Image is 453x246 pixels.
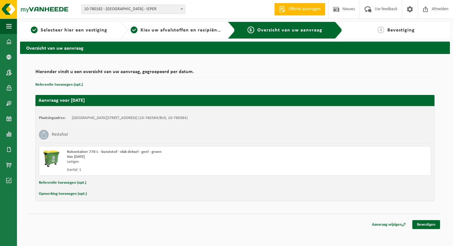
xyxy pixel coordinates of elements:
[82,5,185,14] span: 10-780182 - MAIN STREET BOUTIQUE HOTEL - IEPER
[35,69,435,78] h2: Hieronder vindt u een overzicht van uw aanvraag, gegroepeerd per datum.
[412,220,440,229] a: Bevestigen
[274,3,325,15] a: Offerte aanvragen
[35,81,83,89] button: Referentie toevoegen (opt.)
[131,27,223,34] a: 2Kies uw afvalstoffen en recipiënten
[41,28,107,33] span: Selecteer hier een vestiging
[23,27,115,34] a: 1Selecteer hier een vestiging
[39,116,66,120] strong: Plaatsingsadres:
[131,27,137,33] span: 2
[39,98,85,103] strong: Aanvraag voor [DATE]
[39,179,86,187] button: Referentie toevoegen (opt.)
[39,190,87,198] button: Opmerking toevoegen (opt.)
[257,28,322,33] span: Overzicht van uw aanvraag
[67,159,260,164] div: Ledigen
[377,27,384,33] span: 4
[52,130,68,140] h3: Restafval
[20,42,450,54] h2: Overzicht van uw aanvraag
[67,155,85,159] strong: Van [DATE]
[67,167,260,172] div: Aantal: 1
[67,150,161,154] span: Rolcontainer 770 L - kunststof - vlak deksel - geel - groen
[367,220,410,229] a: Aanvraag wijzigen
[31,27,38,33] span: 1
[42,150,61,168] img: WB-0770-HPE-GN-50.png
[287,6,322,12] span: Offerte aanvragen
[141,28,225,33] span: Kies uw afvalstoffen en recipiënten
[387,28,415,33] span: Bevestiging
[81,5,185,14] span: 10-780182 - MAIN STREET BOUTIQUE HOTEL - IEPER
[72,116,188,121] td: [GEOGRAPHIC_DATA][STREET_ADDRESS] (10-780384/BUS, 10-780384)
[247,27,254,33] span: 3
